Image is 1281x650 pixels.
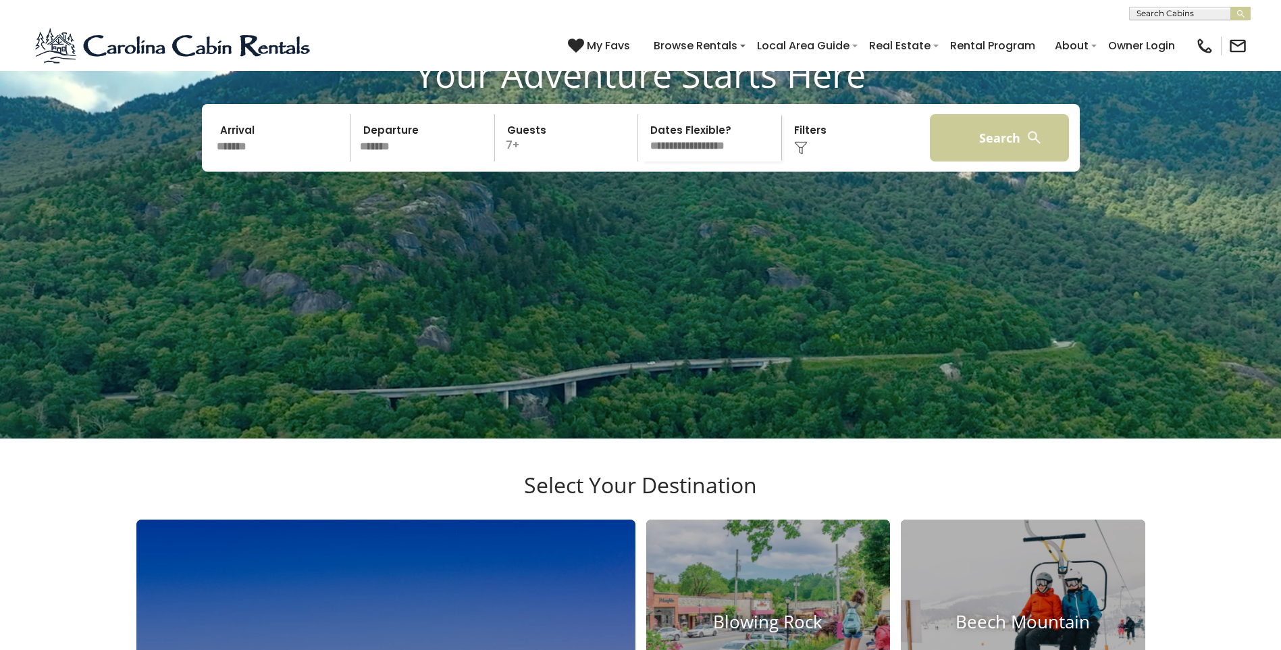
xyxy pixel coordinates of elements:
[794,141,808,155] img: filter--v1.png
[568,37,633,55] a: My Favs
[1195,36,1214,55] img: phone-regular-black.png
[943,34,1042,57] a: Rental Program
[862,34,937,57] a: Real Estate
[1048,34,1095,57] a: About
[34,26,314,66] img: Blue-2.png
[750,34,856,57] a: Local Area Guide
[1101,34,1182,57] a: Owner Login
[1228,36,1247,55] img: mail-regular-black.png
[134,472,1147,520] h3: Select Your Destination
[1026,129,1043,146] img: search-regular-white.png
[499,114,638,161] p: 7+
[10,53,1271,95] h1: Your Adventure Starts Here
[930,114,1070,161] button: Search
[646,612,891,633] h4: Blowing Rock
[587,37,630,54] span: My Favs
[901,612,1145,633] h4: Beech Mountain
[647,34,744,57] a: Browse Rentals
